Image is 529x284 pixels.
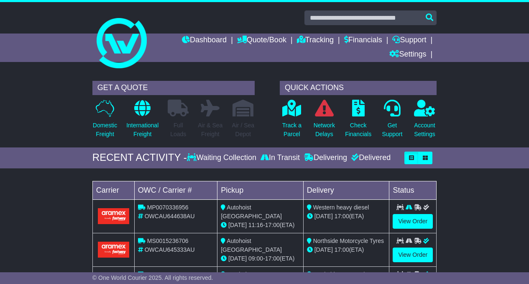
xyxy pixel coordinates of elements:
p: Air & Sea Freight [198,121,222,139]
td: Pickup [217,181,304,199]
div: (ETA) [307,245,386,254]
a: Financials [344,34,382,48]
p: Domestic Freight [93,121,117,139]
a: NetworkDelays [313,99,335,143]
div: (ETA) [307,212,386,221]
span: [DATE] [228,255,247,262]
span: 09:00 [248,255,263,262]
span: OWCAU645333AU [145,246,195,253]
td: Carrier [92,181,134,199]
p: Air / Sea Depot [232,121,254,139]
span: 17:00 [335,213,349,219]
span: 11:16 [248,222,263,228]
td: Delivery [303,181,389,199]
a: CheckFinancials [345,99,372,143]
span: 17:00 [265,255,280,262]
div: - (ETA) [221,254,300,263]
a: Settings [389,48,426,62]
a: Tracking [297,34,334,48]
a: Quote/Book [237,34,286,48]
span: [DATE] [228,222,247,228]
div: Waiting Collection [187,153,258,163]
span: Western heavy diesel [313,204,369,211]
div: Delivered [349,153,391,163]
span: [DATE] [314,246,333,253]
p: International Freight [126,121,158,139]
a: View Order [393,248,433,262]
a: Support [392,34,426,48]
span: MS0015236706 [147,238,189,244]
div: Delivering [302,153,349,163]
a: GetSupport [381,99,403,143]
span: OWS000645236 [147,271,191,278]
span: Autohoist [GEOGRAPHIC_DATA] [221,204,282,219]
a: DomesticFreight [92,99,118,143]
p: Account Settings [414,121,435,139]
img: Aramex.png [98,208,129,224]
div: In Transit [258,153,302,163]
span: [DATE] [314,213,333,219]
div: GET A QUOTE [92,81,255,95]
div: - (ETA) [221,221,300,230]
a: Track aParcel [282,99,302,143]
td: Status [389,181,437,199]
p: Get Support [382,121,402,139]
span: MP0070336956 [147,204,189,211]
span: Northside Motorcycle Tyres [313,238,384,244]
p: Network Delays [314,121,335,139]
span: 17:00 [335,246,349,253]
p: Check Financials [345,121,371,139]
div: QUICK ACTIONS [280,81,437,95]
span: Autohoist [GEOGRAPHIC_DATA] [221,238,282,253]
a: InternationalFreight [126,99,159,143]
span: © One World Courier 2025. All rights reserved. [92,274,213,281]
a: AccountSettings [414,99,436,143]
img: Aramex.png [98,242,129,257]
span: 17:00 [265,222,280,228]
a: Dashboard [182,34,227,48]
span: OWCAU644638AU [145,213,195,219]
div: RECENT ACTIVITY - [92,152,187,164]
td: OWC / Carrier # [134,181,217,199]
p: Full Loads [168,121,189,139]
p: Track a Parcel [282,121,302,139]
a: View Order [393,214,433,229]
